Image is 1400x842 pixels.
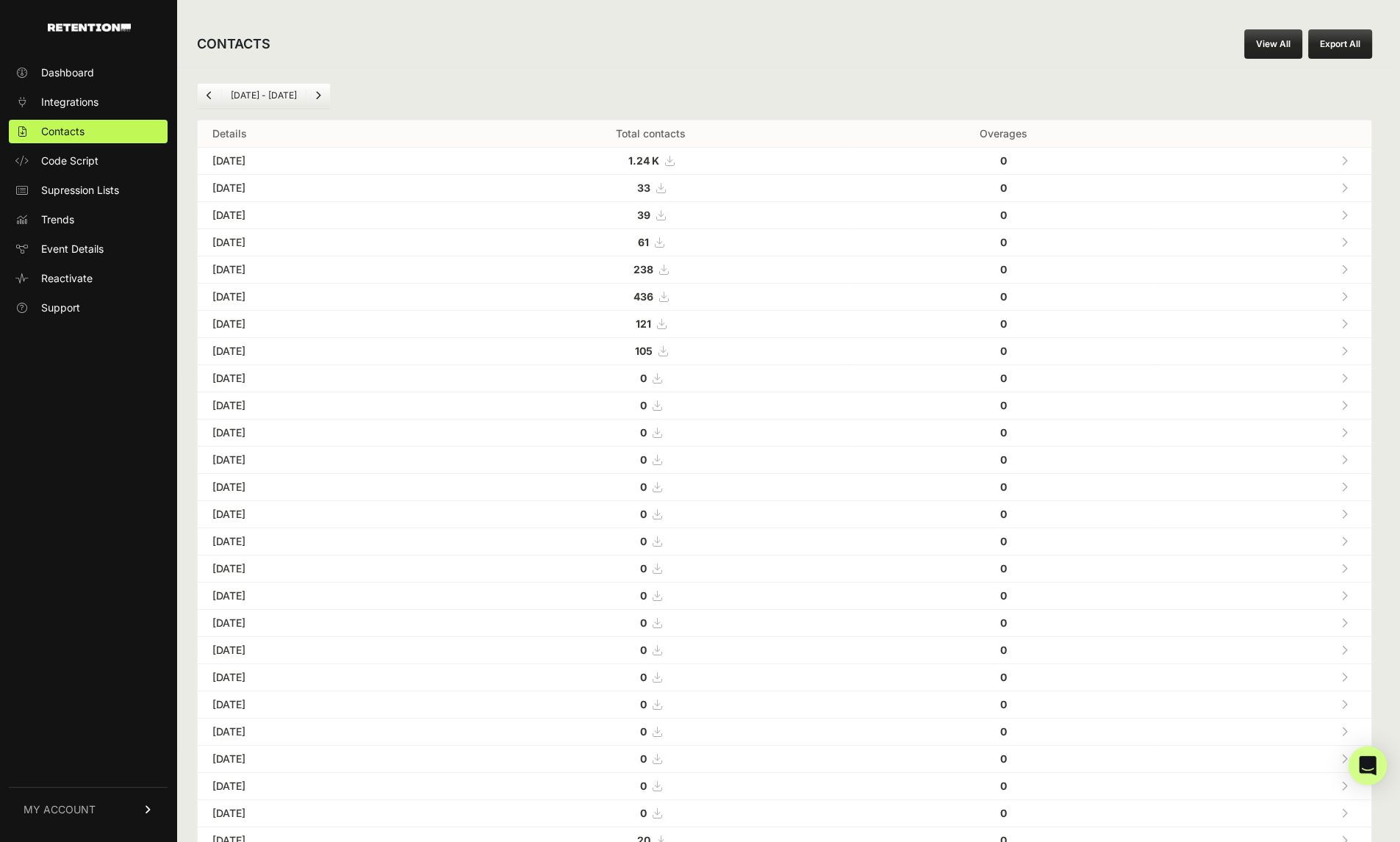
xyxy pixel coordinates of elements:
[999,290,1006,303] strong: 0
[41,301,80,315] span: Support
[198,338,453,365] td: [DATE]
[636,317,651,330] strong: 121
[640,725,647,738] strong: 0
[41,154,98,168] span: Code Script
[999,236,1006,248] strong: 0
[849,120,1157,148] th: Overages
[999,780,1006,792] strong: 0
[637,181,650,194] strong: 33
[628,154,674,167] a: 1.24 K
[198,148,453,175] td: [DATE]
[640,671,647,683] strong: 0
[999,616,1006,629] strong: 0
[198,175,453,202] td: [DATE]
[41,65,94,80] span: Dashboard
[9,208,168,231] a: Trends
[198,202,453,229] td: [DATE]
[198,555,453,583] td: [DATE]
[999,535,1006,547] strong: 0
[198,501,453,528] td: [DATE]
[640,807,647,819] strong: 0
[9,90,168,114] a: Integrations
[1349,746,1388,785] div: Open Intercom Messenger
[9,787,168,832] a: MY ACCOUNT
[198,773,453,800] td: [DATE]
[198,474,453,501] td: [DATE]
[9,120,168,143] a: Contacts
[198,610,453,637] td: [DATE]
[635,345,653,357] strong: 105
[638,236,664,248] a: 61
[198,719,453,746] td: [DATE]
[999,154,1006,167] strong: 0
[198,365,453,392] td: [DATE]
[640,453,647,466] strong: 0
[633,263,668,276] a: 238
[198,800,453,827] td: [DATE]
[9,61,168,84] a: Dashboard
[198,691,453,719] td: [DATE]
[999,345,1006,357] strong: 0
[640,698,647,710] strong: 0
[198,528,453,555] td: [DATE]
[41,271,93,286] span: Reactivate
[640,589,647,602] strong: 0
[637,181,665,194] a: 33
[198,583,453,610] td: [DATE]
[640,426,647,439] strong: 0
[999,644,1006,656] strong: 0
[999,508,1006,520] strong: 0
[999,317,1006,330] strong: 0
[41,124,85,139] span: Contacts
[637,209,650,221] strong: 39
[9,267,168,290] a: Reactivate
[999,671,1006,683] strong: 0
[198,284,453,311] td: [DATE]
[640,616,647,629] strong: 0
[9,237,168,261] a: Event Details
[633,290,653,303] strong: 436
[999,372,1006,384] strong: 0
[198,447,453,474] td: [DATE]
[198,746,453,773] td: [DATE]
[41,242,104,256] span: Event Details
[640,399,647,411] strong: 0
[198,229,453,256] td: [DATE]
[999,725,1006,738] strong: 0
[640,508,647,520] strong: 0
[41,183,119,198] span: Supression Lists
[640,535,647,547] strong: 0
[637,209,665,221] a: 39
[999,589,1006,602] strong: 0
[640,481,647,493] strong: 0
[1308,29,1372,59] button: Export All
[640,644,647,656] strong: 0
[198,637,453,664] td: [DATE]
[999,562,1006,575] strong: 0
[453,120,849,148] th: Total contacts
[221,90,306,101] li: [DATE] - [DATE]
[640,780,647,792] strong: 0
[636,317,666,330] a: 121
[999,399,1006,411] strong: 0
[640,752,647,765] strong: 0
[633,290,668,303] a: 436
[198,120,453,148] th: Details
[9,296,168,320] a: Support
[24,802,96,817] span: MY ACCOUNT
[999,481,1006,493] strong: 0
[640,562,647,575] strong: 0
[48,24,131,32] img: Retention.com
[41,212,74,227] span: Trends
[999,453,1006,466] strong: 0
[999,263,1006,276] strong: 0
[9,149,168,173] a: Code Script
[198,392,453,420] td: [DATE]
[999,752,1006,765] strong: 0
[638,236,649,248] strong: 61
[640,372,647,384] strong: 0
[999,807,1006,819] strong: 0
[306,84,330,107] a: Next
[628,154,659,167] strong: 1.24 K
[198,256,453,284] td: [DATE]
